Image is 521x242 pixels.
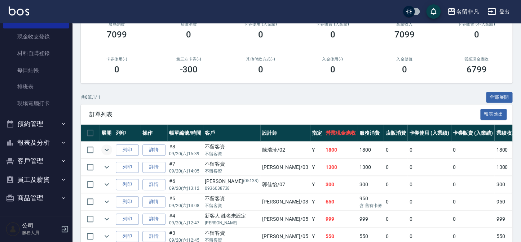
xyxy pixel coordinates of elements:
[89,57,144,62] h2: 卡券使用(-)
[407,159,451,176] td: 0
[258,64,263,75] h3: 0
[384,176,407,193] td: 0
[330,64,335,75] h3: 0
[480,111,507,117] a: 報表匯出
[456,7,479,16] div: 名留非凡
[107,30,127,40] h3: 7099
[3,28,69,45] a: 現金收支登錄
[205,143,259,151] div: 不留客資
[3,95,69,112] a: 現場電腦打卡
[449,22,504,27] h2: 卡券販賣 (不入業績)
[449,57,504,62] h2: 營業現金應收
[205,178,259,185] div: [PERSON_NAME]
[167,176,203,193] td: #6
[116,179,139,190] button: 列印
[324,211,358,228] td: 999
[22,222,59,229] h5: 公司
[162,22,216,27] h2: 店販消費
[142,144,165,156] a: 詳情
[260,176,310,193] td: 郭佳怡 /07
[142,179,165,190] a: 詳情
[394,30,415,40] h3: 7099
[101,162,112,172] button: expand row
[186,30,191,40] h3: 0
[162,57,216,62] h2: 第三方卡券(-)
[305,22,360,27] h2: 卡券販賣 (入業績)
[233,22,288,27] h2: 卡券使用 (入業績)
[100,125,114,142] th: 展開
[407,211,451,228] td: 0
[205,212,259,220] div: 新客人 姓名未設定
[116,231,139,242] button: 列印
[203,125,260,142] th: 客戶
[407,142,451,158] td: 0
[451,159,495,176] td: 0
[167,193,203,210] td: #5
[101,214,112,224] button: expand row
[169,202,201,209] p: 09/20 (六) 13:08
[169,220,201,226] p: 09/20 (六) 12:47
[310,193,324,210] td: Y
[358,211,384,228] td: 999
[377,22,432,27] h2: 業績收入
[167,159,203,176] td: #7
[114,64,119,75] h3: 0
[116,144,139,156] button: 列印
[310,159,324,176] td: Y
[310,125,324,142] th: 指定
[358,193,384,210] td: 950
[3,115,69,133] button: 預約管理
[169,168,201,174] p: 09/20 (六) 14:05
[205,195,259,202] div: 不留客資
[3,133,69,152] button: 報表及分析
[260,211,310,228] td: [PERSON_NAME] /05
[324,193,358,210] td: 650
[451,125,495,142] th: 卡券販賣 (入業績)
[358,176,384,193] td: 300
[494,211,518,228] td: 999
[377,57,432,62] h2: 入金儲值
[167,211,203,228] td: #4
[444,4,482,19] button: 名留非凡
[116,214,139,225] button: 列印
[426,4,441,19] button: save
[451,176,495,193] td: 0
[9,6,29,15] img: Logo
[260,125,310,142] th: 設計師
[258,30,263,40] h3: 0
[474,30,479,40] h3: 0
[142,214,165,225] a: 詳情
[494,142,518,158] td: 1800
[169,185,201,192] p: 09/20 (六) 13:12
[451,193,495,210] td: 0
[233,57,288,62] h2: 其他付款方式(-)
[167,142,203,158] td: #8
[3,189,69,207] button: 商品管理
[101,196,112,207] button: expand row
[384,142,407,158] td: 0
[324,159,358,176] td: 1300
[260,159,310,176] td: [PERSON_NAME] /03
[486,92,513,103] button: 全部展開
[142,196,165,207] a: 詳情
[3,152,69,170] button: 客戶管理
[310,142,324,158] td: Y
[205,229,259,237] div: 不留客資
[22,229,59,236] p: 服務人員
[205,160,259,168] div: 不留客資
[141,125,167,142] th: 操作
[358,142,384,158] td: 1800
[494,193,518,210] td: 950
[205,185,259,192] p: 0936038738
[167,125,203,142] th: 帳單編號/時間
[359,202,382,209] p: 含 舊有卡券
[305,57,360,62] h2: 入金使用(-)
[324,125,358,142] th: 營業現金應收
[101,231,112,242] button: expand row
[260,142,310,158] td: 陳瑞珍 /02
[494,159,518,176] td: 1300
[116,196,139,207] button: 列印
[101,179,112,190] button: expand row
[407,125,451,142] th: 卡券使用 (入業績)
[358,125,384,142] th: 服務消費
